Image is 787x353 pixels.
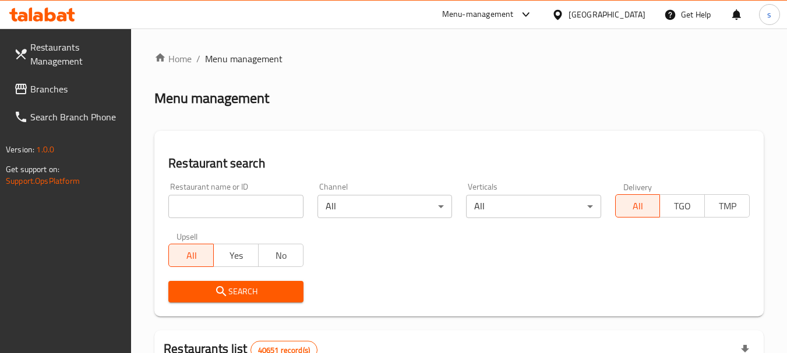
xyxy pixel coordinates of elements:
div: All [466,195,601,218]
span: TGO [665,198,700,215]
div: [GEOGRAPHIC_DATA] [569,8,645,21]
div: All [317,195,452,218]
nav: breadcrumb [154,52,764,66]
div: Menu-management [442,8,514,22]
span: Search Branch Phone [30,110,122,124]
a: Search Branch Phone [5,103,132,131]
span: 1.0.0 [36,142,54,157]
h2: Restaurant search [168,155,750,172]
button: All [615,194,661,217]
span: TMP [710,198,745,215]
button: Search [168,281,303,302]
input: Search for restaurant name or ID.. [168,195,303,218]
button: TGO [659,194,705,217]
span: All [620,198,656,215]
label: Upsell [177,232,198,240]
h2: Menu management [154,89,269,108]
a: Support.OpsPlatform [6,173,80,188]
span: Menu management [205,52,283,66]
a: Restaurants Management [5,33,132,75]
span: Get support on: [6,162,59,177]
span: Restaurants Management [30,40,122,68]
span: Version: [6,142,34,157]
span: All [174,247,209,264]
button: TMP [704,194,750,217]
a: Branches [5,75,132,103]
label: Delivery [623,183,652,191]
span: No [263,247,299,264]
span: s [767,8,771,21]
button: Yes [213,244,259,267]
a: Home [154,52,192,66]
span: Yes [218,247,254,264]
li: / [196,52,200,66]
span: Branches [30,82,122,96]
button: No [258,244,303,267]
span: Search [178,284,294,299]
button: All [168,244,214,267]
